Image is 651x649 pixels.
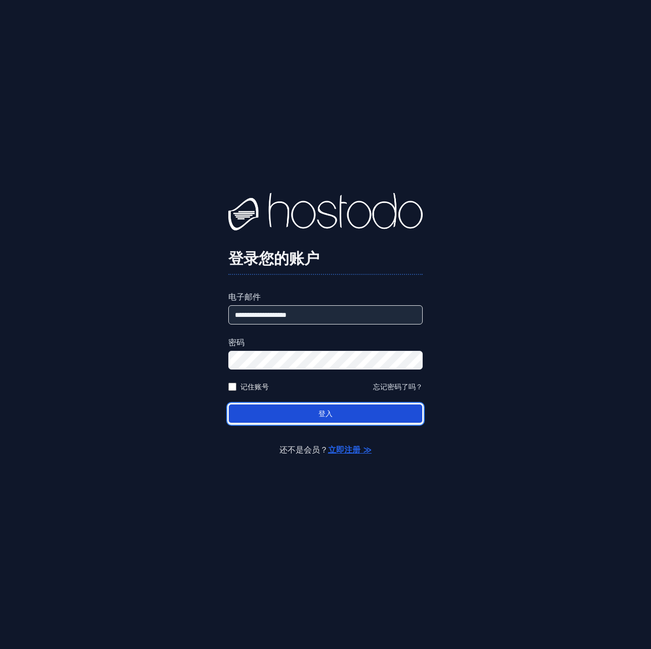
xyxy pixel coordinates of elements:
[228,193,423,233] img: 霍斯托多
[240,383,269,391] font: 记住账号
[228,404,423,424] button: 登入
[373,383,423,391] font: 忘记密码了吗？
[318,410,333,418] font: 登入
[228,338,245,347] font: 密码
[373,382,423,392] button: 忘记密码了吗？
[279,445,328,455] font: 还不是会员？
[328,445,372,455] a: 立即注册 ≫
[228,250,319,267] font: 登录您的账户
[228,292,261,302] font: 电子邮件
